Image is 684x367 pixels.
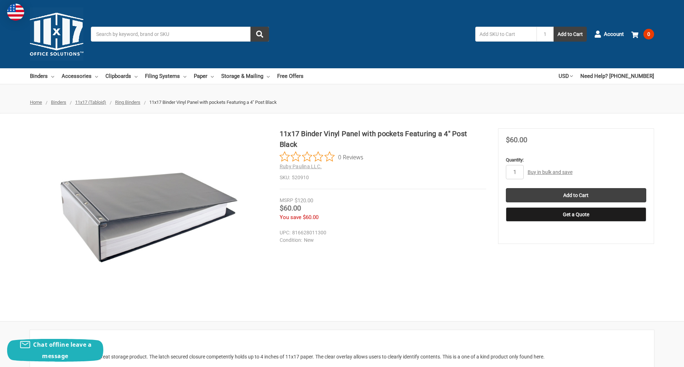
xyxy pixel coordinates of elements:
[51,100,66,105] a: Binders
[115,100,140,105] a: Ring Binders
[475,27,537,42] input: Add SKU to Cart
[631,25,654,43] a: 0
[594,25,624,43] a: Account
[506,207,646,222] button: Get a Quote
[280,229,290,236] dt: UPC:
[604,30,624,38] span: Account
[7,339,103,362] button: Chat offline leave a message
[91,27,269,42] input: Search by keyword, brand or SKU
[506,156,646,164] label: Quantity:
[338,151,363,162] span: 0 Reviews
[280,128,486,150] h1: 11x17 Binder Vinyl Panel with pockets Featuring a 4" Post Black
[30,7,83,61] img: 11x17.com
[280,174,486,181] dd: 520910
[75,100,106,105] a: 11x17 (Tabloid)
[303,214,318,220] span: $60.00
[280,229,483,236] dd: 816628011300
[145,68,186,84] a: Filing Systems
[280,174,290,181] dt: SKU:
[30,100,42,105] a: Home
[33,341,92,360] span: Chat offline leave a message
[280,164,322,169] a: Ruby Paulina LLC.
[62,68,98,84] a: Accessories
[280,151,363,162] button: Rated 0 out of 5 stars from 0 reviews. Jump to reviews.
[280,204,301,212] span: $60.00
[580,68,654,84] a: Need Help? [PHONE_NUMBER]
[554,27,587,42] button: Add to Cart
[528,169,572,175] a: Buy in bulk and save
[105,68,138,84] a: Clipboards
[280,236,483,244] dd: New
[221,68,270,84] a: Storage & Mailing
[625,348,684,367] iframe: Google Customer Reviews
[194,68,214,84] a: Paper
[30,68,54,84] a: Binders
[60,128,238,306] img: 11x17 Binder Vinyl Panel with pockets Featuring a 4" Post Black
[37,337,647,348] h2: Description
[295,197,313,204] span: $120.00
[37,353,647,361] div: This 4'' post binder makes a great storage product. The latch secured closure competently holds u...
[506,188,646,202] input: Add to Cart
[7,4,24,21] img: duty and tax information for United States
[149,100,277,105] span: 11x17 Binder Vinyl Panel with pockets Featuring a 4" Post Black
[277,68,304,84] a: Free Offers
[643,29,654,39] span: 0
[280,236,302,244] dt: Condition:
[506,135,527,144] span: $60.00
[280,197,293,204] div: MSRP
[280,214,301,220] span: You save
[559,68,573,84] a: USD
